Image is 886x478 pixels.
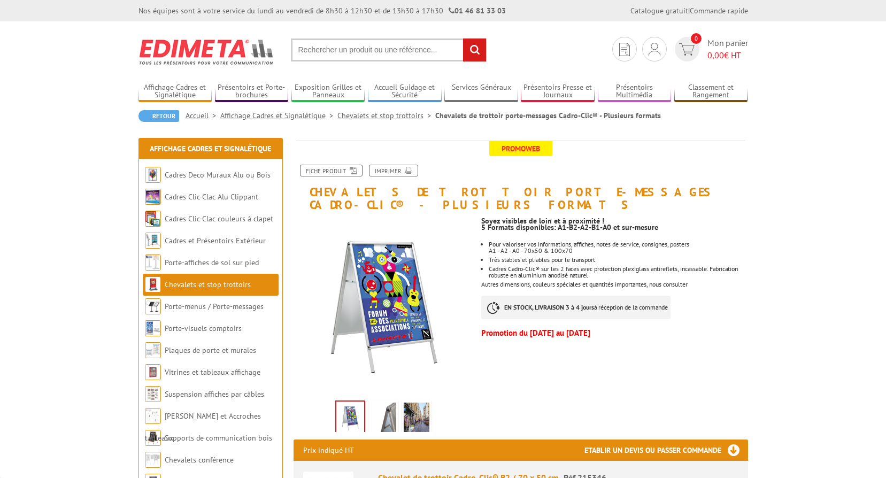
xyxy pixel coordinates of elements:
p: A1 - A2 - A0 - 70x50 & 100x70 [489,248,748,254]
a: Affichage Cadres et Signalétique [138,83,212,101]
a: Plaques de porte et murales [165,345,256,355]
a: Supports de communication bois [165,433,272,443]
a: devis rapide 0 Mon panier 0,00€ HT [672,37,748,61]
a: Services Généraux [444,83,518,101]
img: chevalets_et_stop_trottoirs_215348_1.jpg [336,402,364,435]
a: Catalogue gratuit [630,6,688,16]
a: Porte-affiches de sol sur pied [165,258,259,267]
a: Retour [138,110,179,122]
a: Chevalets conférence [165,455,234,465]
img: Chevalets conférence [145,452,161,468]
img: Cadres Deco Muraux Alu ou Bois [145,167,161,183]
a: Chevalets et stop trottoirs [337,111,435,120]
span: Promoweb [489,141,552,156]
img: 215348__angle_arrondi.jpg [371,403,396,436]
a: Vitrines et tableaux affichage [165,367,260,377]
a: Commande rapide [690,6,748,16]
a: Présentoirs Multimédia [598,83,672,101]
img: Edimeta [138,32,275,72]
a: Porte-visuels comptoirs [165,323,242,333]
img: chevalet_de_trottoir_215346.jpg [404,403,429,436]
span: 0 [691,33,702,44]
span: 0,00 [707,50,724,60]
p: Prix indiqué HT [303,440,354,461]
a: Suspension affiches par câbles [165,389,264,399]
img: Porte-visuels comptoirs [145,320,161,336]
a: Affichage Cadres et Signalétique [220,111,337,120]
div: Autres dimensions, couleurs spéciales et quantités importantes, nous consulter [481,211,756,342]
a: Présentoirs Presse et Journaux [521,83,595,101]
div: Nos équipes sont à votre service du lundi au vendredi de 8h30 à 12h30 et de 13h30 à 17h30 [138,5,506,16]
img: Porte-affiches de sol sur pied [145,255,161,271]
img: Porte-menus / Porte-messages [145,298,161,314]
img: devis rapide [649,43,660,56]
p: Soyez visibles de loin et à proximité ! [481,218,748,224]
img: devis rapide [619,43,630,56]
img: Cadres et Présentoirs Extérieur [145,233,161,249]
li: Très stables et pliables pour le transport [489,257,748,263]
img: Chevalets et stop trottoirs [145,276,161,292]
a: Cadres et Présentoirs Extérieur [165,236,266,245]
p: à réception de la commande [481,296,671,319]
a: Imprimer [369,165,418,176]
strong: 01 46 81 33 03 [449,6,506,16]
img: Cimaises et Accroches tableaux [145,408,161,424]
img: devis rapide [679,43,695,56]
a: Fiche produit [300,165,363,176]
img: Suspension affiches par câbles [145,386,161,402]
p: Promotion du [DATE] au [DATE] [481,330,748,336]
input: Rechercher un produit ou une référence... [291,38,487,61]
a: Présentoirs et Porte-brochures [215,83,289,101]
img: Cadres Clic-Clac Alu Clippant [145,189,161,205]
img: Vitrines et tableaux affichage [145,364,161,380]
a: Cadres Clic-Clac Alu Clippant [165,192,258,202]
a: Affichage Cadres et Signalétique [150,144,271,153]
img: Cadres Clic-Clac couleurs à clapet [145,211,161,227]
a: Porte-menus / Porte-messages [165,302,264,311]
img: Plaques de porte et murales [145,342,161,358]
li: Cadres Cadro-Clic® sur les 2 faces avec protection plexiglass antireflets, incassable. Fabricatio... [489,266,748,279]
img: chevalets_et_stop_trottoirs_215348_1.jpg [294,217,474,397]
p: Pour valoriser vos informations, affiches, notes de service, consignes, posters [489,241,748,248]
input: rechercher [463,38,486,61]
a: Accueil Guidage et Sécurité [368,83,442,101]
a: Cadres Deco Muraux Alu ou Bois [165,170,271,180]
span: Mon panier [707,37,748,61]
a: Cadres Clic-Clac couleurs à clapet [165,214,273,223]
strong: EN STOCK, LIVRAISON 3 à 4 jours [504,303,594,311]
h3: Etablir un devis ou passer commande [584,440,748,461]
a: Classement et Rangement [674,83,748,101]
p: 5 Formats disponibles: A1-B2-A2-B1-A0 et sur-mesure [481,224,748,230]
a: Accueil [186,111,220,120]
div: | [630,5,748,16]
li: Chevalets de trottoir porte-messages Cadro-Clic® - Plusieurs formats [435,110,661,121]
a: [PERSON_NAME] et Accroches tableaux [145,411,261,443]
span: € HT [707,49,748,61]
a: Exposition Grilles et Panneaux [291,83,365,101]
a: Chevalets et stop trottoirs [165,280,251,289]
